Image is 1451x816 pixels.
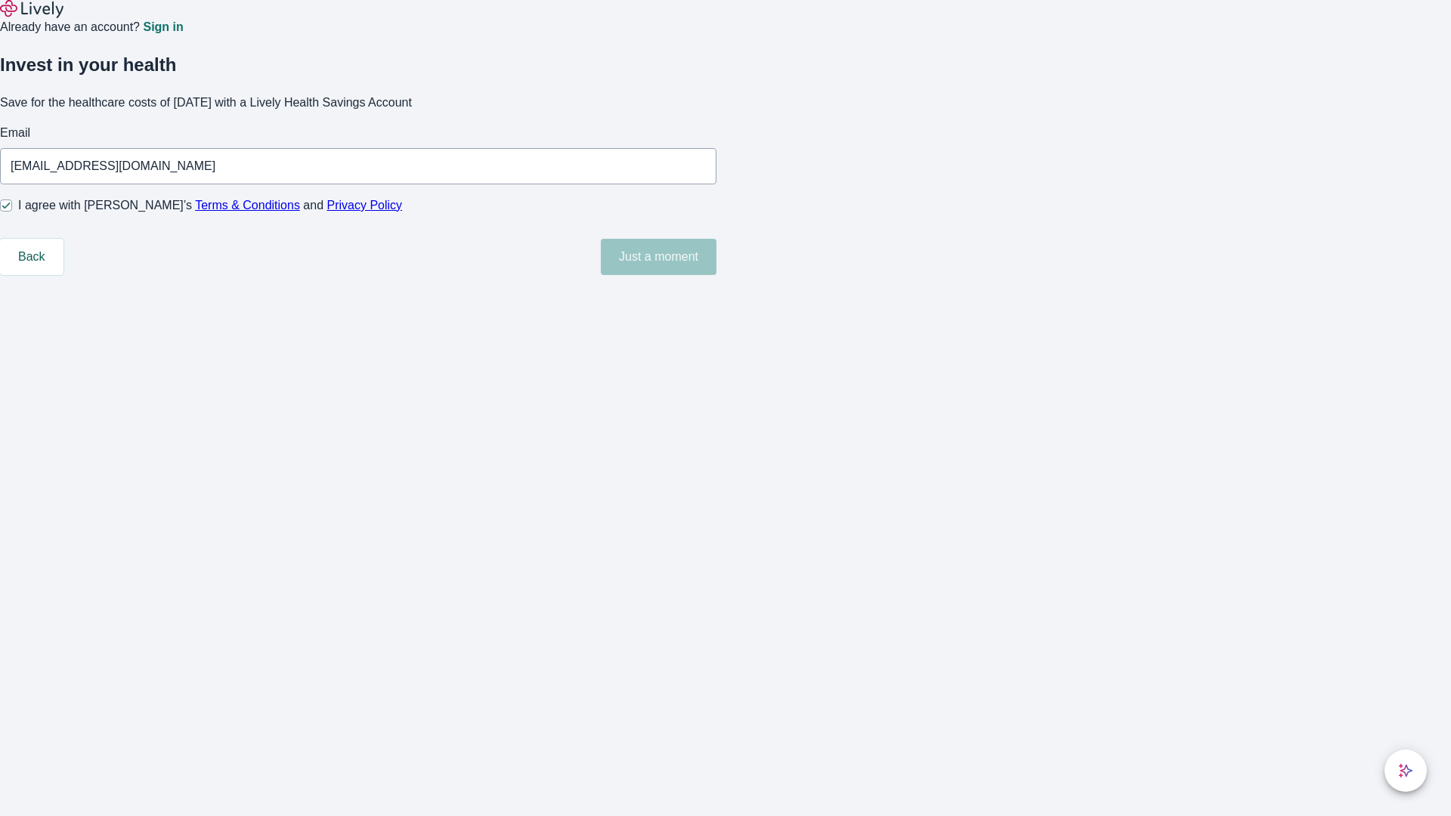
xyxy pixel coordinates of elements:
a: Privacy Policy [327,199,403,212]
a: Sign in [143,21,183,33]
a: Terms & Conditions [195,199,300,212]
span: I agree with [PERSON_NAME]’s and [18,196,402,215]
svg: Lively AI Assistant [1398,763,1413,778]
button: chat [1384,750,1427,792]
